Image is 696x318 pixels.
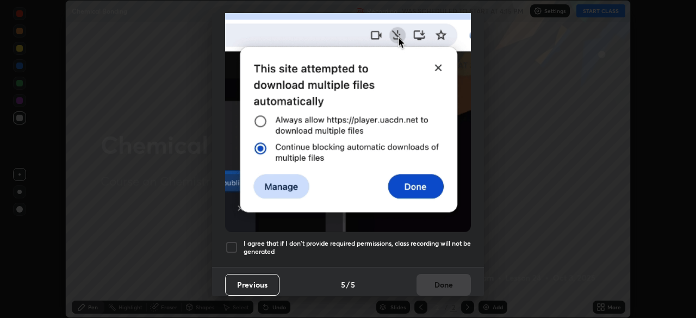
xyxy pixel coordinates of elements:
[346,279,350,290] h4: /
[351,279,355,290] h4: 5
[225,274,279,296] button: Previous
[244,239,471,256] h5: I agree that if I don't provide required permissions, class recording will not be generated
[341,279,345,290] h4: 5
